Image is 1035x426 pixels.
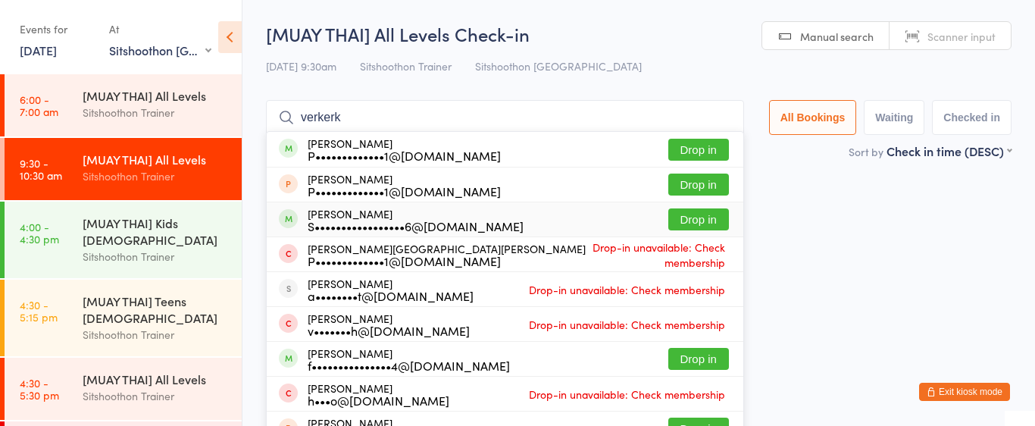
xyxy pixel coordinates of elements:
[525,383,729,406] span: Drop-in unavailable: Check membership
[308,149,501,161] div: P•••••••••••••1@[DOMAIN_NAME]
[83,215,229,248] div: [MUAY THAI] Kids [DEMOGRAPHIC_DATA]
[83,326,229,343] div: Sitshoothon Trainer
[308,312,470,337] div: [PERSON_NAME]
[668,348,729,370] button: Drop in
[5,280,242,356] a: 4:30 -5:15 pm[MUAY THAI] Teens [DEMOGRAPHIC_DATA]Sitshoothon Trainer
[5,138,242,200] a: 9:30 -10:30 am[MUAY THAI] All LevelsSitshoothon Trainer
[5,74,242,136] a: 6:00 -7:00 am[MUAY THAI] All LevelsSitshoothon Trainer
[83,151,229,168] div: [MUAY THAI] All Levels
[20,299,58,323] time: 4:30 - 5:15 pm
[83,104,229,121] div: Sitshoothon Trainer
[475,58,642,74] span: Sitshoothon [GEOGRAPHIC_DATA]
[308,324,470,337] div: v•••••••h@[DOMAIN_NAME]
[83,168,229,185] div: Sitshoothon Trainer
[83,248,229,265] div: Sitshoothon Trainer
[308,220,524,232] div: S•••••••••••••••••6@[DOMAIN_NAME]
[864,100,924,135] button: Waiting
[266,58,336,74] span: [DATE] 9:30am
[83,387,229,405] div: Sitshoothon Trainer
[308,255,586,267] div: P•••••••••••••1@[DOMAIN_NAME]
[20,221,59,245] time: 4:00 - 4:30 pm
[308,290,474,302] div: a••••••••t@[DOMAIN_NAME]
[20,17,94,42] div: Events for
[586,236,729,274] span: Drop-in unavailable: Check membership
[83,371,229,387] div: [MUAY THAI] All Levels
[849,144,883,159] label: Sort by
[109,42,211,58] div: Sitshoothon [GEOGRAPHIC_DATA]
[83,87,229,104] div: [MUAY THAI] All Levels
[800,29,874,44] span: Manual search
[5,358,242,420] a: 4:30 -5:30 pm[MUAY THAI] All LevelsSitshoothon Trainer
[308,359,510,371] div: f•••••••••••••••4@[DOMAIN_NAME]
[308,208,524,232] div: [PERSON_NAME]
[20,42,57,58] a: [DATE]
[308,173,501,197] div: [PERSON_NAME]
[927,29,996,44] span: Scanner input
[308,137,501,161] div: [PERSON_NAME]
[308,382,449,406] div: [PERSON_NAME]
[308,394,449,406] div: h•••o@[DOMAIN_NAME]
[919,383,1010,401] button: Exit kiosk mode
[20,157,62,181] time: 9:30 - 10:30 am
[20,93,58,117] time: 6:00 - 7:00 am
[5,202,242,278] a: 4:00 -4:30 pm[MUAY THAI] Kids [DEMOGRAPHIC_DATA]Sitshoothon Trainer
[769,100,857,135] button: All Bookings
[308,243,586,267] div: [PERSON_NAME][GEOGRAPHIC_DATA][PERSON_NAME]
[668,208,729,230] button: Drop in
[20,377,59,401] time: 4:30 - 5:30 pm
[83,293,229,326] div: [MUAY THAI] Teens [DEMOGRAPHIC_DATA]
[932,100,1012,135] button: Checked in
[266,100,744,135] input: Search
[525,278,729,301] span: Drop-in unavailable: Check membership
[109,17,211,42] div: At
[308,185,501,197] div: P•••••••••••••1@[DOMAIN_NAME]
[308,277,474,302] div: [PERSON_NAME]
[668,174,729,196] button: Drop in
[668,139,729,161] button: Drop in
[308,347,510,371] div: [PERSON_NAME]
[266,21,1012,46] h2: [MUAY THAI] All Levels Check-in
[525,313,729,336] span: Drop-in unavailable: Check membership
[360,58,452,74] span: Sitshoothon Trainer
[886,143,1012,159] div: Check in time (DESC)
